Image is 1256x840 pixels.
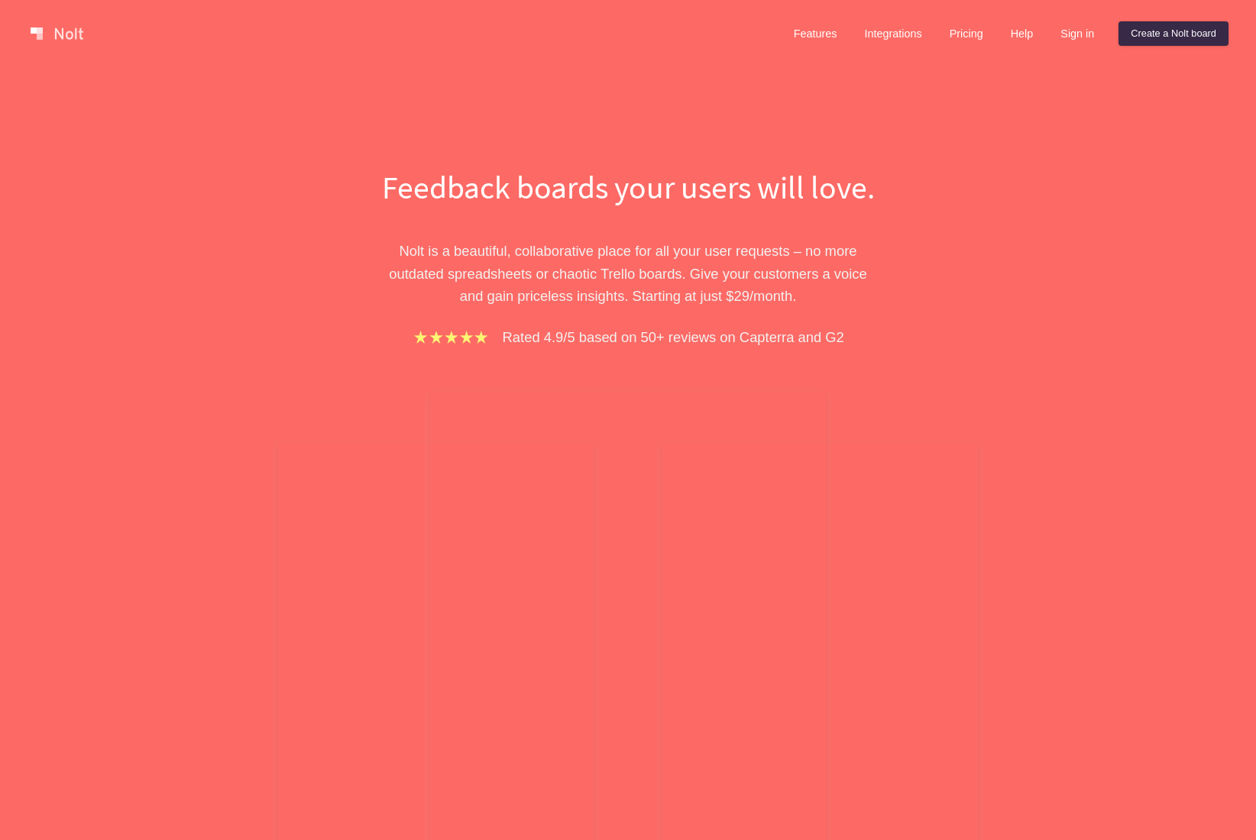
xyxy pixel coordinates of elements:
p: Rated 4.9/5 based on 50+ reviews on Capterra and G2 [503,326,844,348]
img: stars.b067e34983.png [412,328,490,346]
a: Sign in [1048,21,1106,46]
h1: Feedback boards your users will love. [364,165,892,209]
a: Features [782,21,850,46]
p: Nolt is a beautiful, collaborative place for all your user requests – no more outdated spreadshee... [364,240,892,307]
a: Create a Nolt board [1118,21,1228,46]
a: Pricing [937,21,995,46]
a: Integrations [852,21,934,46]
a: Help [999,21,1046,46]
